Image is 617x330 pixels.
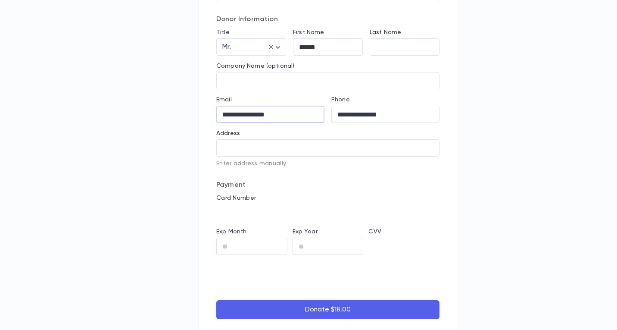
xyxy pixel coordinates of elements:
[216,160,439,167] p: Enter address manually
[216,228,246,235] label: Exp Month
[368,228,439,235] p: CVV
[216,195,439,201] p: Card Number
[216,39,286,56] div: Mr.
[293,29,324,36] label: First Name
[331,96,350,103] label: Phone
[216,181,439,189] p: Payment
[216,130,240,137] label: Address
[216,204,439,221] iframe: card
[216,96,232,103] label: Email
[370,29,401,36] label: Last Name
[222,44,231,50] span: Mr.
[368,238,439,255] iframe: cvv
[216,15,439,24] p: Donor Information
[216,300,439,319] button: Donate $18.00
[216,29,230,36] label: Title
[293,228,318,235] label: Exp Year
[216,63,294,69] label: Company Name (optional)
